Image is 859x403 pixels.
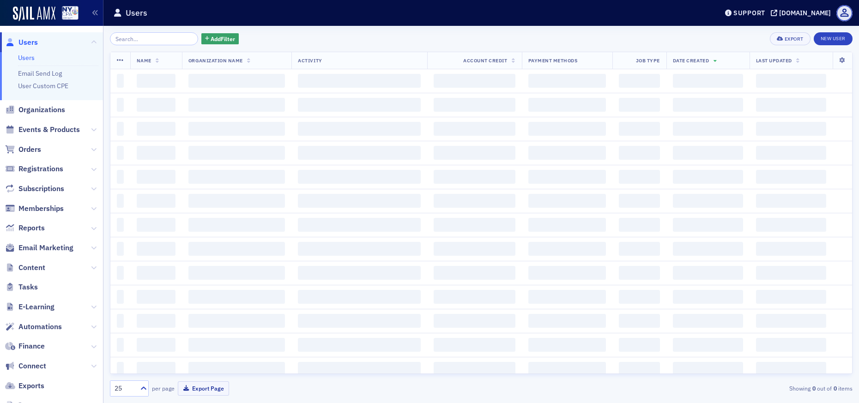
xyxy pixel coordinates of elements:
[18,54,35,62] a: Users
[298,362,421,376] span: ‌
[137,314,175,328] span: ‌
[528,218,606,232] span: ‌
[528,74,606,88] span: ‌
[528,57,578,64] span: Payment Methods
[137,170,175,184] span: ‌
[756,314,827,328] span: ‌
[673,266,743,280] span: ‌
[434,170,515,184] span: ‌
[188,122,285,136] span: ‌
[117,314,124,328] span: ‌
[673,146,743,160] span: ‌
[785,36,804,42] div: Export
[152,384,175,392] label: per page
[137,122,175,136] span: ‌
[434,218,515,232] span: ‌
[137,57,151,64] span: Name
[115,384,135,393] div: 25
[619,98,660,112] span: ‌
[673,57,709,64] span: Date Created
[298,218,421,232] span: ‌
[117,338,124,352] span: ‌
[673,122,743,136] span: ‌
[5,381,44,391] a: Exports
[18,223,45,233] span: Reports
[619,266,660,280] span: ‌
[117,170,124,184] span: ‌
[673,194,743,208] span: ‌
[5,37,38,48] a: Users
[528,242,606,256] span: ‌
[5,144,41,155] a: Orders
[756,74,827,88] span: ‌
[673,98,743,112] span: ‌
[117,122,124,136] span: ‌
[18,105,65,115] span: Organizations
[619,218,660,232] span: ‌
[137,218,175,232] span: ‌
[619,170,660,184] span: ‌
[188,74,285,88] span: ‌
[137,194,175,208] span: ‌
[5,243,73,253] a: Email Marketing
[55,6,79,22] a: View Homepage
[298,242,421,256] span: ‌
[18,243,73,253] span: Email Marketing
[188,170,285,184] span: ‌
[528,170,606,184] span: ‌
[137,290,175,304] span: ‌
[756,194,827,208] span: ‌
[5,361,46,371] a: Connect
[298,98,421,112] span: ‌
[528,338,606,352] span: ‌
[756,290,827,304] span: ‌
[756,146,827,160] span: ‌
[756,218,827,232] span: ‌
[110,32,198,45] input: Search…
[733,9,765,17] div: Support
[756,170,827,184] span: ‌
[298,266,421,280] span: ‌
[673,290,743,304] span: ‌
[137,338,175,352] span: ‌
[756,242,827,256] span: ‌
[188,194,285,208] span: ‌
[201,33,239,45] button: AddFilter
[5,164,63,174] a: Registrations
[5,184,64,194] a: Subscriptions
[298,314,421,328] span: ‌
[771,10,834,16] button: [DOMAIN_NAME]
[137,146,175,160] span: ‌
[434,242,515,256] span: ‌
[137,74,175,88] span: ‌
[619,194,660,208] span: ‌
[188,218,285,232] span: ‌
[188,362,285,376] span: ‌
[117,218,124,232] span: ‌
[434,290,515,304] span: ‌
[636,57,660,64] span: Job Type
[117,194,124,208] span: ‌
[298,338,421,352] span: ‌
[528,122,606,136] span: ‌
[188,146,285,160] span: ‌
[13,6,55,21] img: SailAMX
[126,7,147,18] h1: Users
[619,314,660,328] span: ‌
[5,341,45,351] a: Finance
[18,282,38,292] span: Tasks
[137,242,175,256] span: ‌
[18,37,38,48] span: Users
[434,314,515,328] span: ‌
[117,146,124,160] span: ‌
[5,125,80,135] a: Events & Products
[434,98,515,112] span: ‌
[673,74,743,88] span: ‌
[137,266,175,280] span: ‌
[18,164,63,174] span: Registrations
[673,362,743,376] span: ‌
[619,338,660,352] span: ‌
[298,170,421,184] span: ‌
[779,9,831,17] div: [DOMAIN_NAME]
